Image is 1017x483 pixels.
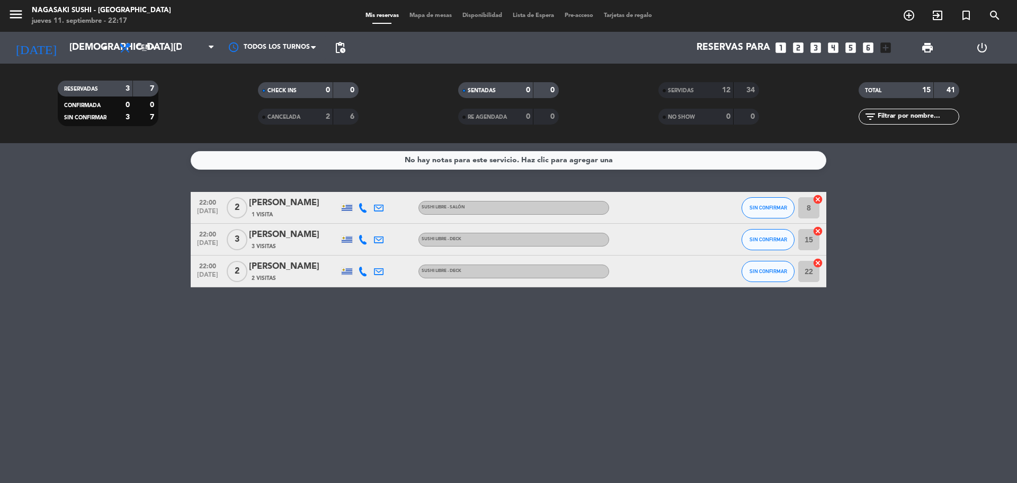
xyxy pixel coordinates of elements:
[742,229,795,250] button: SIN CONFIRMAR
[137,44,155,51] span: Cena
[126,101,130,109] strong: 0
[931,9,944,22] i: exit_to_app
[252,274,276,283] span: 2 Visitas
[865,88,881,93] span: TOTAL
[526,113,530,120] strong: 0
[227,229,247,250] span: 3
[249,260,339,274] div: [PERSON_NAME]
[150,113,156,121] strong: 7
[813,194,823,205] i: cancel
[877,111,959,122] input: Filtrar por nombre...
[404,13,457,19] span: Mapa de mesas
[150,101,156,109] strong: 0
[32,5,171,16] div: Nagasaki Sushi - [GEOGRAPHIC_DATA]
[8,6,24,22] i: menu
[954,32,1009,64] div: LOG OUT
[809,41,823,55] i: looks_3
[267,115,300,120] span: CANCELADA
[976,41,988,54] i: power_settings_new
[750,236,787,242] span: SIN CONFIRMAR
[468,88,496,93] span: SENTADAS
[227,197,247,218] span: 2
[922,86,931,94] strong: 15
[507,13,559,19] span: Lista de Espera
[194,271,221,284] span: [DATE]
[668,115,695,120] span: NO SHOW
[526,86,530,94] strong: 0
[599,13,657,19] span: Tarjetas de regalo
[468,115,507,120] span: RE AGENDADA
[826,41,840,55] i: looks_4
[750,205,787,210] span: SIN CONFIRMAR
[422,269,461,273] span: SUSHI LIBRE - Deck
[64,86,98,92] span: RESERVADAS
[774,41,788,55] i: looks_one
[350,86,356,94] strong: 0
[742,197,795,218] button: SIN CONFIRMAR
[742,261,795,282] button: SIN CONFIRMAR
[8,6,24,26] button: menu
[750,268,787,274] span: SIN CONFIRMAR
[550,113,557,120] strong: 0
[350,113,356,120] strong: 6
[360,13,404,19] span: Mis reservas
[249,228,339,242] div: [PERSON_NAME]
[422,205,465,209] span: SUSHI LIBRE - Salón
[861,41,875,55] i: looks_6
[559,13,599,19] span: Pre-acceso
[921,41,934,54] span: print
[813,226,823,236] i: cancel
[457,13,507,19] span: Disponibilidad
[252,210,273,219] span: 1 Visita
[194,227,221,240] span: 22:00
[751,113,757,120] strong: 0
[99,41,111,54] i: arrow_drop_down
[126,85,130,92] strong: 3
[267,88,297,93] span: CHECK INS
[813,258,823,268] i: cancel
[746,86,757,94] strong: 34
[988,9,1001,22] i: search
[194,208,221,220] span: [DATE]
[844,41,858,55] i: looks_5
[405,154,613,166] div: No hay notas para este servicio. Haz clic para agregar una
[791,41,805,55] i: looks_two
[422,237,461,241] span: SUSHI LIBRE - Deck
[326,86,330,94] strong: 0
[726,113,730,120] strong: 0
[64,103,101,108] span: CONFIRMADA
[194,196,221,208] span: 22:00
[194,240,221,252] span: [DATE]
[668,88,694,93] span: SERVIDAS
[697,42,770,53] span: Reservas para
[550,86,557,94] strong: 0
[64,115,106,120] span: SIN CONFIRMAR
[249,196,339,210] div: [PERSON_NAME]
[150,85,156,92] strong: 7
[947,86,957,94] strong: 41
[252,242,276,251] span: 3 Visitas
[8,36,64,59] i: [DATE]
[126,113,130,121] strong: 3
[326,113,330,120] strong: 2
[32,16,171,27] div: jueves 11. septiembre - 22:17
[334,41,346,54] span: pending_actions
[960,9,973,22] i: turned_in_not
[864,110,877,123] i: filter_list
[227,261,247,282] span: 2
[722,86,730,94] strong: 12
[194,259,221,271] span: 22:00
[879,41,893,55] i: add_box
[903,9,915,22] i: add_circle_outline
